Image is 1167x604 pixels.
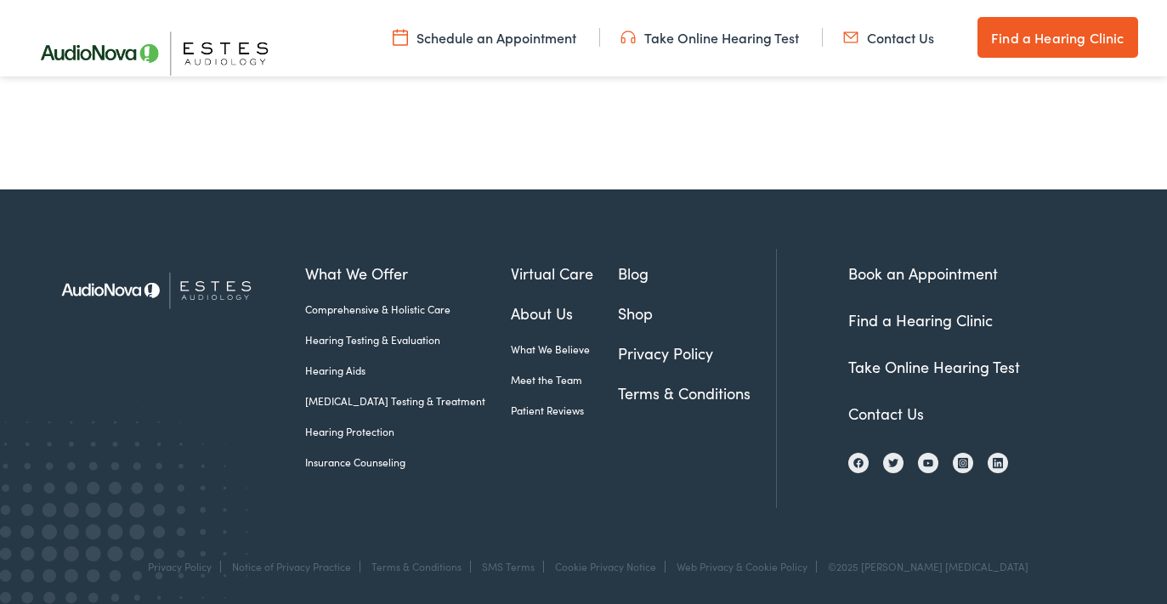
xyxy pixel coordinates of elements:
a: SMS Terms [482,559,535,573]
a: Hearing Aids [305,363,511,378]
a: Shop [618,302,776,325]
a: Find a Hearing Clinic [848,309,993,330]
a: What We Offer [305,262,511,285]
img: Instagram [958,457,968,469]
img: Estes Audiology [47,249,280,331]
a: Cookie Privacy Notice [555,559,656,573]
a: Take Online Hearing Test [620,28,799,47]
a: Find a Hearing Clinic [977,17,1137,58]
a: Book an Appointment [848,262,998,284]
a: Hearing Testing & Evaluation [305,332,511,347]
a: Privacy Policy [148,559,212,573]
a: Patient Reviews [511,403,619,418]
a: Web Privacy & Cookie Policy [677,559,807,573]
a: Notice of Privacy Practice [232,559,351,573]
img: YouTube [923,459,933,468]
a: Contact Us [848,403,924,424]
a: Virtual Care [511,262,619,285]
img: Twitter [888,458,898,468]
img: LinkedIn [993,457,1003,469]
a: Comprehensive & Holistic Care [305,302,511,317]
a: Blog [618,262,776,285]
a: Terms & Conditions [371,559,462,573]
a: Contact Us [843,28,934,47]
a: Hearing Protection [305,424,511,439]
a: What We Believe [511,342,619,357]
img: utility icon [393,28,408,47]
a: Meet the Team [511,372,619,387]
a: Privacy Policy [618,342,776,364]
a: [MEDICAL_DATA] Testing & Treatment [305,393,511,409]
a: Schedule an Appointment [393,28,576,47]
a: Insurance Counseling [305,454,511,470]
a: Take Online Hearing Test [848,356,1020,377]
div: ©2025 [PERSON_NAME] [MEDICAL_DATA] [819,561,1028,573]
img: Facebook icon, indicating the presence of the site or brand on the social media platform. [853,458,864,468]
img: utility icon [620,28,636,47]
a: About Us [511,302,619,325]
img: utility icon [843,28,858,47]
a: Terms & Conditions [618,381,776,404]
